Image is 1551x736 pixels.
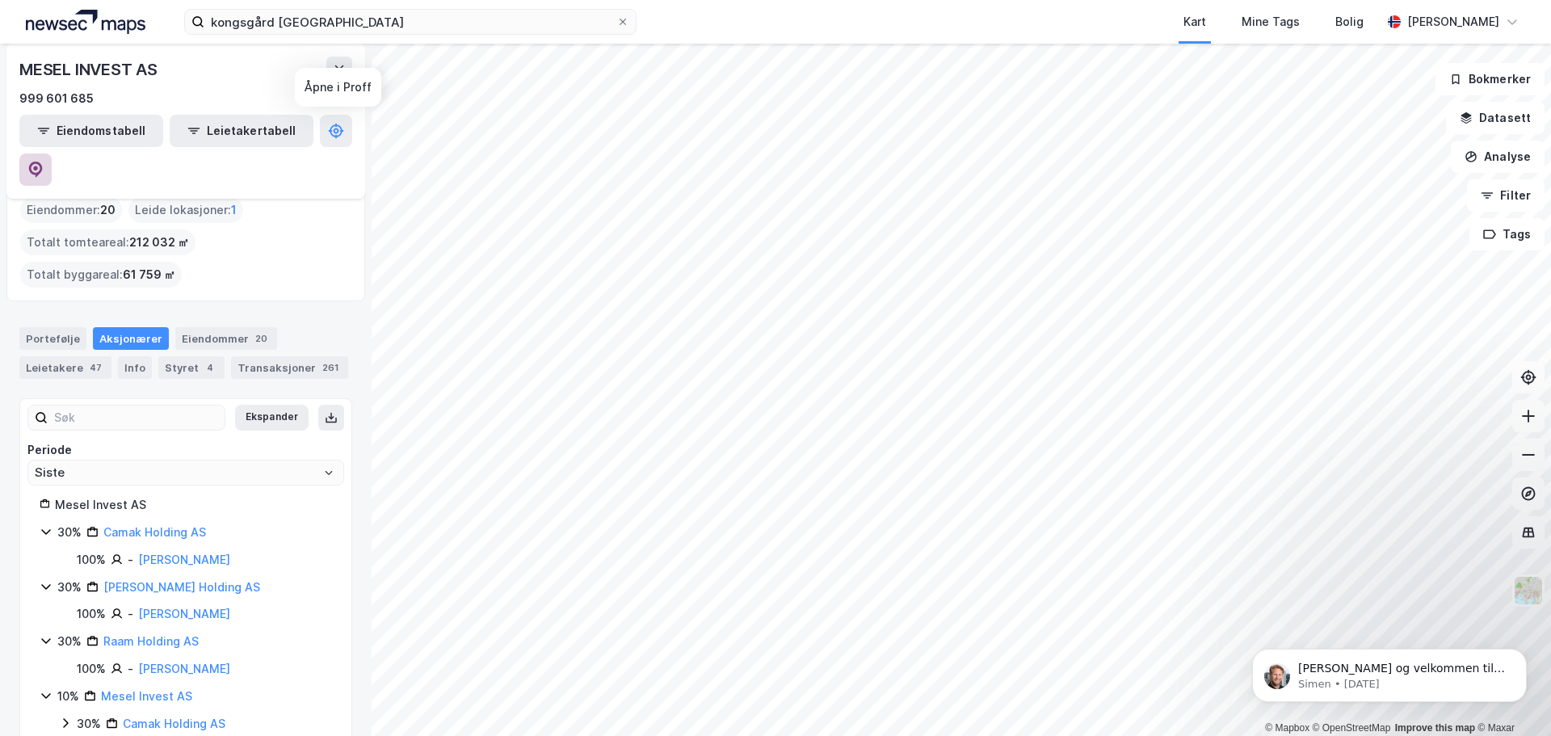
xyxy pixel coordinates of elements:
span: 20 [100,200,116,220]
button: Ekspander [235,405,309,431]
div: 30% [77,714,101,734]
input: Søk på adresse, matrikkel, gårdeiere, leietakere eller personer [204,10,616,34]
span: 61 759 ㎡ [123,265,175,284]
div: Eiendommer [175,327,277,350]
a: [PERSON_NAME] [138,553,230,566]
div: 261 [319,360,342,376]
div: Totalt byggareal : [20,262,182,288]
a: Mapbox [1265,722,1309,734]
a: [PERSON_NAME] Holding AS [103,580,260,594]
div: - [128,550,133,570]
button: Datasett [1446,102,1545,134]
img: logo.a4113a55bc3d86da70a041830d287a7e.svg [26,10,145,34]
div: - [128,604,133,624]
button: Eiendomstabell [19,115,163,147]
div: 10% [57,687,79,706]
div: Aksjonærer [93,327,169,350]
div: Mesel Invest AS [55,495,332,515]
div: Totalt tomteareal : [20,229,195,255]
img: Z [1513,575,1544,606]
button: Tags [1469,218,1545,250]
div: 47 [86,360,105,376]
div: Kart [1183,12,1206,32]
a: Mesel Invest AS [101,689,192,703]
a: [PERSON_NAME] [138,662,230,675]
a: OpenStreetMap [1313,722,1391,734]
div: Periode [27,440,344,460]
button: Open [322,466,335,479]
div: 4 [202,360,218,376]
a: Camak Holding AS [123,717,225,730]
div: Info [118,356,152,379]
div: - [128,659,133,679]
a: Improve this map [1395,722,1475,734]
div: 100% [77,659,106,679]
div: 30% [57,632,82,651]
div: Transaksjoner [231,356,348,379]
button: Bokmerker [1435,63,1545,95]
div: 999 601 685 [19,89,94,108]
div: Eiendommer : [20,197,122,223]
div: Bolig [1335,12,1364,32]
div: 100% [77,604,106,624]
div: 30% [57,523,82,542]
div: Leide lokasjoner : [128,197,243,223]
div: Leietakere [19,356,111,379]
div: [PERSON_NAME] [1407,12,1499,32]
div: MESEL INVEST AS [19,57,161,82]
a: Raam Holding AS [103,634,199,648]
div: Styret [158,356,225,379]
span: 1 [231,200,237,220]
div: 100% [77,550,106,570]
button: Analyse [1451,141,1545,173]
button: Filter [1467,179,1545,212]
a: [PERSON_NAME] [138,607,230,620]
iframe: Intercom notifications message [1228,615,1551,728]
div: Portefølje [19,327,86,350]
span: 212 032 ㎡ [129,233,189,252]
div: Mine Tags [1242,12,1300,32]
input: Søk [48,406,225,430]
input: ClearOpen [28,461,343,485]
a: Camak Holding AS [103,525,206,539]
div: 30% [57,578,82,597]
div: 20 [252,330,271,347]
button: Leietakertabell [170,115,313,147]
